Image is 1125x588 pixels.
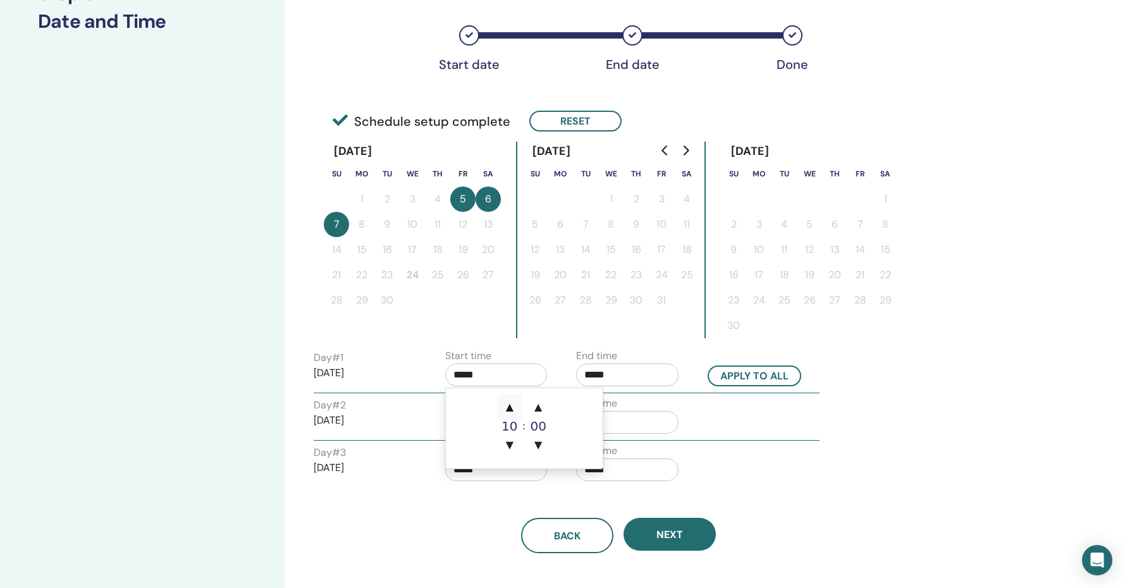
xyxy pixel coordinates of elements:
[497,432,522,458] span: ▼
[349,288,374,313] button: 29
[576,348,617,364] label: End time
[349,161,374,187] th: Monday
[314,365,416,381] p: [DATE]
[649,237,674,262] button: 17
[873,187,898,212] button: 1
[573,212,598,237] button: 7
[374,288,400,313] button: 30
[598,237,624,262] button: 15
[497,395,522,420] span: ▲
[425,262,450,288] button: 25
[847,288,873,313] button: 28
[598,161,624,187] th: Wednesday
[873,161,898,187] th: Saturday
[573,262,598,288] button: 21
[529,111,622,132] button: Reset
[314,460,416,475] p: [DATE]
[721,237,746,262] button: 9
[554,529,581,542] span: Back
[522,395,526,458] div: :
[649,288,674,313] button: 31
[873,288,898,313] button: 29
[476,161,501,187] th: Saturday
[324,161,349,187] th: Sunday
[598,288,624,313] button: 29
[624,237,649,262] button: 16
[656,528,683,541] span: Next
[674,212,699,237] button: 11
[772,212,797,237] button: 4
[374,187,400,212] button: 2
[746,288,772,313] button: 24
[522,288,548,313] button: 26
[649,262,674,288] button: 24
[445,348,491,364] label: Start time
[526,432,551,458] span: ▼
[873,212,898,237] button: 8
[847,262,873,288] button: 21
[548,288,573,313] button: 27
[674,187,699,212] button: 4
[847,237,873,262] button: 14
[822,212,847,237] button: 6
[400,212,425,237] button: 10
[450,237,476,262] button: 19
[324,262,349,288] button: 21
[649,212,674,237] button: 10
[721,161,746,187] th: Sunday
[349,262,374,288] button: 22
[746,237,772,262] button: 10
[746,161,772,187] th: Monday
[746,212,772,237] button: 3
[624,212,649,237] button: 9
[573,161,598,187] th: Tuesday
[324,288,349,313] button: 28
[324,142,383,161] div: [DATE]
[624,262,649,288] button: 23
[797,288,822,313] button: 26
[573,237,598,262] button: 14
[822,262,847,288] button: 20
[797,262,822,288] button: 19
[521,518,613,553] button: Back
[450,187,476,212] button: 5
[497,420,522,432] div: 10
[476,212,501,237] button: 13
[601,57,664,72] div: End date
[797,237,822,262] button: 12
[598,187,624,212] button: 1
[655,138,675,163] button: Go to previous month
[674,161,699,187] th: Saturday
[624,518,716,551] button: Next
[374,161,400,187] th: Tuesday
[822,288,847,313] button: 27
[822,161,847,187] th: Thursday
[476,262,501,288] button: 27
[324,237,349,262] button: 14
[598,262,624,288] button: 22
[675,138,696,163] button: Go to next month
[425,161,450,187] th: Thursday
[797,161,822,187] th: Wednesday
[674,237,699,262] button: 18
[721,288,746,313] button: 23
[425,237,450,262] button: 18
[324,212,349,237] button: 7
[400,237,425,262] button: 17
[721,262,746,288] button: 16
[450,161,476,187] th: Friday
[374,237,400,262] button: 16
[548,161,573,187] th: Monday
[333,112,510,131] span: Schedule setup complete
[425,187,450,212] button: 4
[522,237,548,262] button: 12
[847,212,873,237] button: 7
[314,398,346,413] label: Day # 2
[314,445,346,460] label: Day # 3
[522,161,548,187] th: Sunday
[438,57,501,72] div: Start date
[847,161,873,187] th: Friday
[772,237,797,262] button: 11
[548,262,573,288] button: 20
[708,365,801,386] button: Apply to all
